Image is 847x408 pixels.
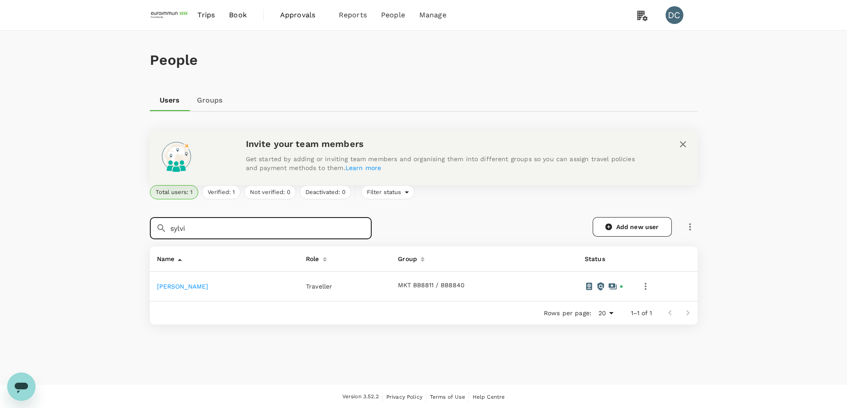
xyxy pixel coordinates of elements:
span: Reports [339,10,367,20]
a: Add new user [593,217,672,237]
div: Group [394,250,417,264]
button: MKT BB8811 / BB8840 [398,282,465,289]
span: Traveller [306,283,332,290]
a: Users [150,90,190,111]
a: Groups [190,90,230,111]
p: 1–1 of 1 [631,309,652,317]
span: Version 3.52.2 [342,392,379,401]
a: Help Centre [473,392,505,402]
img: EUROIMMUN (South East Asia) Pte. Ltd. [150,5,191,25]
input: Search for a user [170,217,372,239]
h6: Invite your team members [246,137,646,151]
button: Deactivated: 0 [300,185,351,199]
div: Name [153,250,175,264]
button: Total users: 1 [150,185,198,199]
button: Not verified: 0 [244,185,296,199]
div: Role [302,250,319,264]
span: Privacy Policy [386,394,422,400]
span: People [381,10,405,20]
a: Terms of Use [430,392,465,402]
button: close [675,137,690,152]
span: Book [229,10,247,20]
span: Filter status [361,188,405,197]
a: [PERSON_NAME] [157,283,209,290]
span: Manage [419,10,446,20]
button: Verified: 1 [202,185,241,199]
p: Get started by adding or inviting team members and organising them into different groups so you c... [246,154,646,172]
span: Terms of Use [430,394,465,400]
p: Rows per page: [544,309,591,317]
img: onboarding-banner [157,137,196,176]
div: Filter status [361,185,415,199]
div: DC [666,6,683,24]
span: Trips [197,10,215,20]
h1: People [150,52,698,68]
span: Approvals [280,10,325,20]
th: Status [578,246,631,272]
div: 20 [595,307,617,320]
a: Learn more [345,164,381,171]
a: Privacy Policy [386,392,422,402]
iframe: Button to launch messaging window [7,372,36,401]
span: Help Centre [473,394,505,400]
